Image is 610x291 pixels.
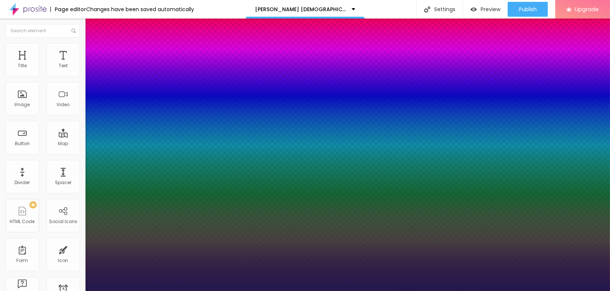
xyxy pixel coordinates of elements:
span: Publish [519,6,537,12]
p: [PERSON_NAME] [DEMOGRAPHIC_DATA][MEDICAL_DATA] Chemist Warehouse [GEOGRAPHIC_DATA] [255,7,346,12]
div: Spacer [55,180,71,185]
input: Search element [6,24,80,37]
span: Preview [481,6,500,12]
div: Map [58,141,68,146]
img: Icone [71,29,76,33]
div: Video [57,102,70,107]
div: Changes have been saved automatically [86,7,194,12]
div: Divider [15,180,30,185]
div: HTML Code [10,219,35,224]
div: Image [15,102,30,107]
img: Icone [424,6,430,13]
span: Upgrade [575,6,599,12]
div: Title [18,63,27,68]
div: Form [17,258,28,263]
button: Preview [463,2,508,17]
div: Social Icons [49,219,77,224]
button: Publish [508,2,548,17]
div: Text [59,63,68,68]
div: Button [15,141,30,146]
img: view-1.svg [471,6,477,13]
div: Page editor [50,7,86,12]
div: Icon [58,258,68,263]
